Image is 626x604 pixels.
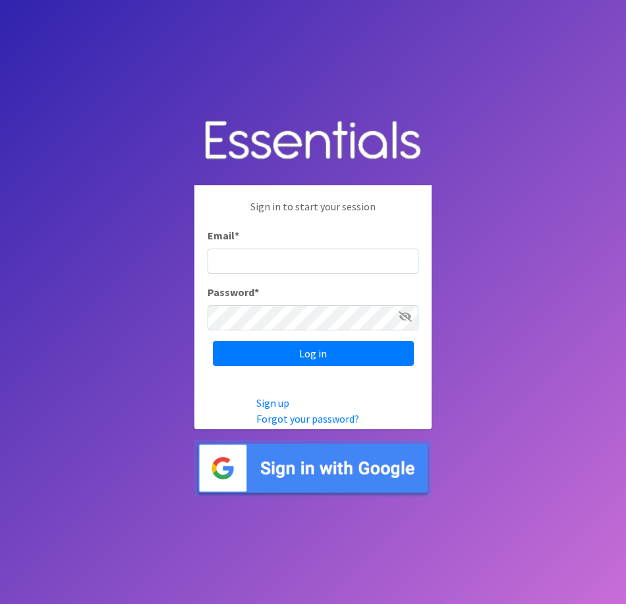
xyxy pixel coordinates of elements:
[256,396,289,409] a: Sign up
[213,341,414,366] input: Log in
[208,284,259,300] label: Password
[254,286,259,299] abbr: required
[194,440,432,497] img: Sign in with Google
[208,227,239,243] label: Email
[256,412,359,425] a: Forgot your password?
[194,107,432,175] img: Human Essentials
[208,198,418,227] p: Sign in to start your session
[235,229,239,242] abbr: required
